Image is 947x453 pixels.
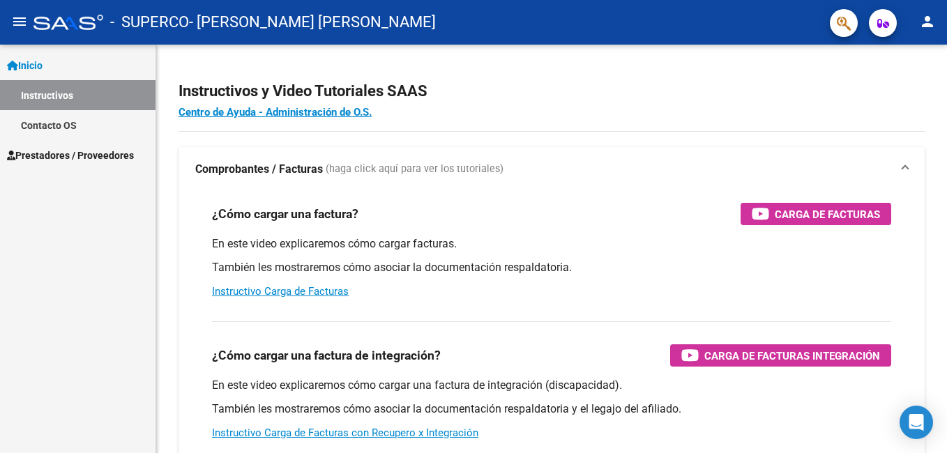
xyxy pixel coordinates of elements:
[7,148,134,163] span: Prestadores / Proveedores
[212,260,891,275] p: También les mostraremos cómo asociar la documentación respaldatoria.
[704,347,880,364] span: Carga de Facturas Integración
[179,106,372,118] a: Centro de Ayuda - Administración de O.S.
[212,204,358,224] h3: ¿Cómo cargar una factura?
[179,78,925,105] h2: Instructivos y Video Tutoriales SAAS
[212,401,891,417] p: También les mostraremos cómo asociar la documentación respaldatoria y el legajo del afiliado.
[900,406,933,439] div: Open Intercom Messenger
[212,378,891,393] p: En este video explicaremos cómo cargar una factura de integración (discapacidad).
[670,344,891,367] button: Carga de Facturas Integración
[11,13,28,30] mat-icon: menu
[110,7,189,38] span: - SUPERCO
[919,13,936,30] mat-icon: person
[212,236,891,252] p: En este video explicaremos cómo cargar facturas.
[189,7,436,38] span: - [PERSON_NAME] [PERSON_NAME]
[179,147,925,192] mat-expansion-panel-header: Comprobantes / Facturas (haga click aquí para ver los tutoriales)
[775,206,880,223] span: Carga de Facturas
[212,427,478,439] a: Instructivo Carga de Facturas con Recupero x Integración
[7,58,43,73] span: Inicio
[326,162,503,177] span: (haga click aquí para ver los tutoriales)
[212,346,441,365] h3: ¿Cómo cargar una factura de integración?
[212,285,349,298] a: Instructivo Carga de Facturas
[741,203,891,225] button: Carga de Facturas
[195,162,323,177] strong: Comprobantes / Facturas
